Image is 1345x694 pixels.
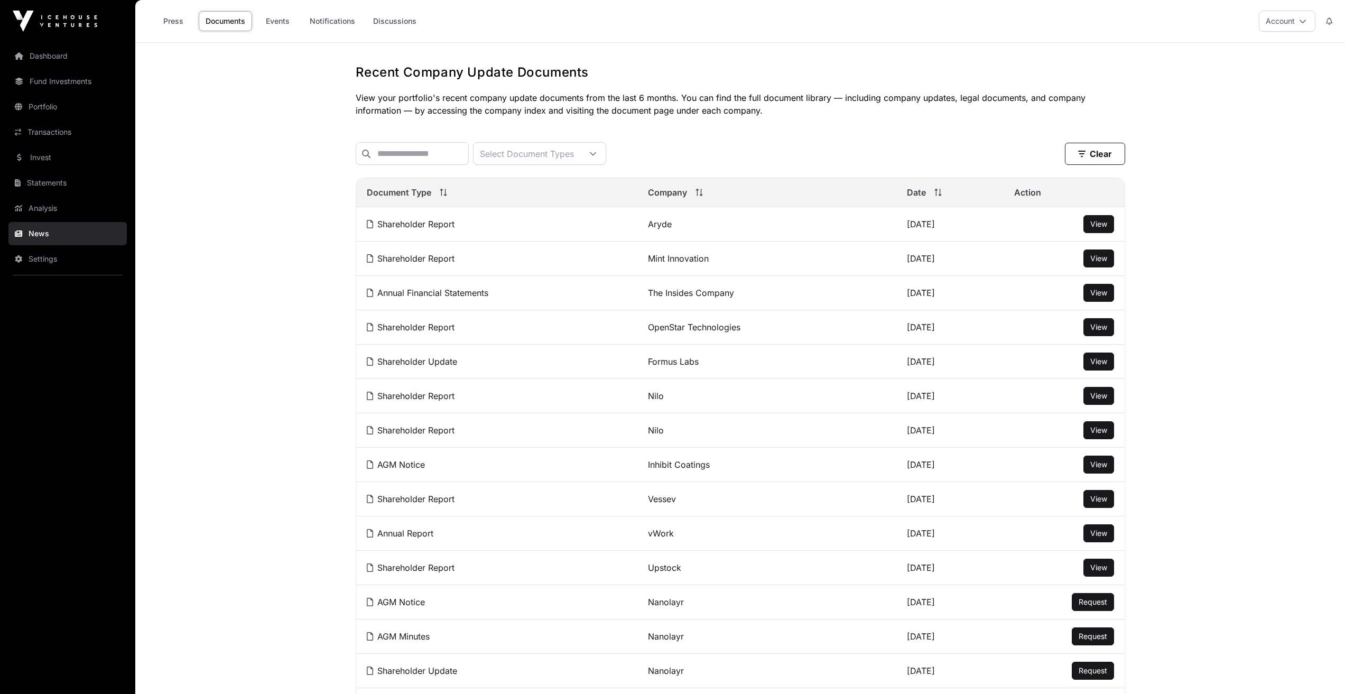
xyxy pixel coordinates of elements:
button: View [1083,284,1114,302]
p: View your portfolio's recent company update documents from the last 6 months. You can find the fu... [356,91,1125,117]
img: Icehouse Ventures Logo [13,11,97,32]
a: Upstock [648,562,681,573]
button: Request [1072,593,1114,611]
button: View [1083,524,1114,542]
a: View [1090,425,1107,436]
button: View [1083,421,1114,439]
a: View [1090,322,1107,332]
span: View [1090,219,1107,228]
a: View [1090,459,1107,470]
a: Shareholder Update [367,356,457,367]
button: Request [1072,662,1114,680]
a: OpenStar Technologies [648,322,740,332]
button: View [1083,387,1114,405]
td: [DATE] [896,310,1003,345]
a: Fund Investments [8,70,127,93]
a: Aryde [648,219,672,229]
span: View [1090,391,1107,400]
a: Shareholder Update [367,665,457,676]
a: Portfolio [8,95,127,118]
span: Document Type [367,186,431,199]
td: [DATE] [896,379,1003,413]
span: Request [1079,632,1107,641]
a: Shareholder Report [367,322,454,332]
td: [DATE] [896,551,1003,585]
span: View [1090,529,1107,538]
a: Shareholder Report [367,425,454,436]
a: Nanolayr [648,631,684,642]
a: Nanolayr [648,597,684,607]
a: AGM Notice [367,597,425,607]
td: [DATE] [896,516,1003,551]
iframe: Chat Widget [1292,643,1345,694]
span: View [1090,460,1107,469]
a: Annual Financial Statements [367,288,488,298]
a: Transactions [8,121,127,144]
td: [DATE] [896,654,1003,688]
span: Request [1079,597,1107,606]
a: View [1090,391,1107,401]
a: Annual Report [367,528,433,539]
a: View [1090,253,1107,264]
a: Press [152,11,194,31]
span: View [1090,425,1107,434]
a: Documents [199,11,252,31]
a: Request [1079,665,1107,676]
a: Nilo [648,425,664,436]
a: The Insides Company [648,288,734,298]
a: View [1090,562,1107,573]
td: [DATE] [896,345,1003,379]
button: View [1083,456,1114,474]
td: [DATE] [896,619,1003,654]
td: [DATE] [896,585,1003,619]
button: View [1083,490,1114,508]
a: Shareholder Report [367,391,454,401]
a: News [8,222,127,245]
span: View [1090,322,1107,331]
a: Settings [8,247,127,271]
a: Shareholder Report [367,219,454,229]
span: View [1090,563,1107,572]
a: View [1090,494,1107,504]
a: Nilo [648,391,664,401]
a: Inhibit Coatings [648,459,710,470]
button: View [1083,249,1114,267]
h1: Recent Company Update Documents [356,64,1125,81]
td: [DATE] [896,207,1003,242]
a: Invest [8,146,127,169]
button: View [1083,318,1114,336]
a: View [1090,356,1107,367]
td: [DATE] [896,276,1003,310]
span: View [1090,357,1107,366]
a: Discussions [366,11,423,31]
a: Notifications [303,11,362,31]
a: Vessev [648,494,676,504]
span: Date [907,186,926,199]
button: View [1083,559,1114,577]
a: Events [256,11,299,31]
a: Shareholder Report [367,494,454,504]
span: View [1090,288,1107,297]
span: Action [1014,186,1041,199]
a: View [1090,528,1107,539]
span: Request [1079,666,1107,675]
a: Dashboard [8,44,127,68]
td: [DATE] [896,482,1003,516]
a: View [1090,219,1107,229]
a: vWork [648,528,674,539]
td: [DATE] [896,413,1003,448]
button: Request [1072,627,1114,645]
a: Shareholder Report [367,253,454,264]
a: Statements [8,171,127,195]
a: AGM Minutes [367,631,430,642]
a: Mint Innovation [648,253,709,264]
span: View [1090,254,1107,263]
a: View [1090,288,1107,298]
button: View [1083,215,1114,233]
a: Formus Labs [648,356,699,367]
button: View [1083,353,1114,371]
button: Clear [1065,143,1125,165]
td: [DATE] [896,448,1003,482]
a: Request [1079,597,1107,607]
span: View [1090,494,1107,503]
